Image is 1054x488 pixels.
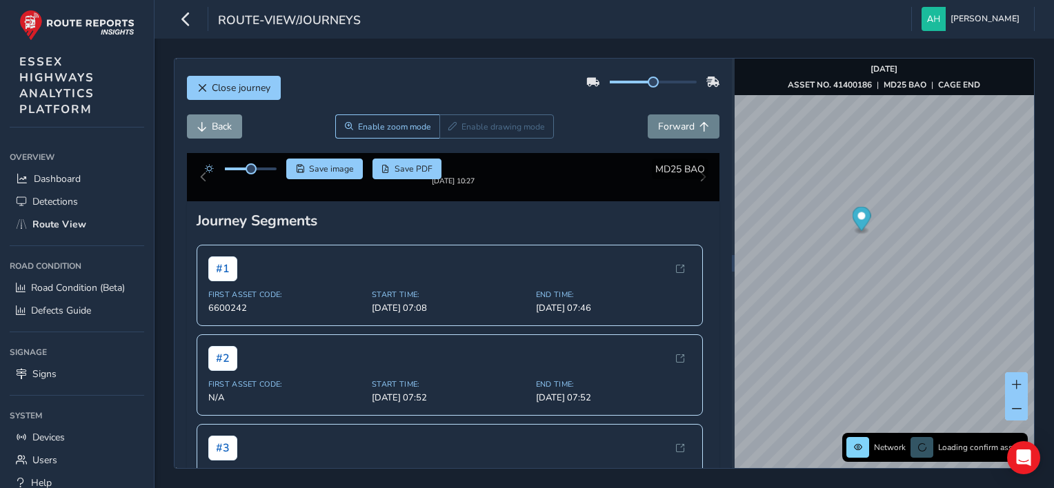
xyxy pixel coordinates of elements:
[10,299,144,322] a: Defects Guide
[536,289,692,300] span: End Time:
[212,120,232,133] span: Back
[218,12,361,31] span: route-view/journeys
[648,114,719,139] button: Forward
[536,392,692,404] span: [DATE] 07:52
[197,211,710,230] div: Journey Segments
[951,7,1020,31] span: [PERSON_NAME]
[10,147,144,167] div: Overview
[10,276,144,299] a: Road Condition (Beta)
[372,302,528,314] span: [DATE] 07:08
[10,256,144,276] div: Road Condition
[187,76,281,100] button: Close journey
[309,163,354,174] span: Save image
[658,120,695,133] span: Forward
[208,392,364,404] span: N/A
[208,256,237,281] span: # 1
[372,379,528,389] span: Start Time:
[852,207,871,235] div: Map marker
[31,304,91,317] span: Defects Guide
[34,172,81,185] span: Dashboard
[938,442,1024,453] span: Loading confirm assets
[10,190,144,213] a: Detections
[432,176,475,186] div: [DATE] 10:27
[32,454,57,467] span: Users
[286,159,363,179] button: Save
[32,431,65,444] span: Devices
[536,302,692,314] span: [DATE] 07:46
[10,426,144,449] a: Devices
[938,79,980,90] strong: CAGE END
[884,79,926,90] strong: MD25 BAO
[10,363,144,385] a: Signs
[187,114,242,139] button: Back
[212,81,270,94] span: Close journey
[788,79,980,90] div: | |
[372,392,528,404] span: [DATE] 07:52
[922,7,946,31] img: diamond-layout
[19,10,135,41] img: rr logo
[208,436,237,460] span: # 3
[208,346,237,371] span: # 2
[372,289,528,300] span: Start Time:
[10,449,144,471] a: Users
[32,367,57,380] span: Signs
[358,121,431,132] span: Enable zoom mode
[874,442,906,453] span: Network
[31,281,125,294] span: Road Condition (Beta)
[10,167,144,190] a: Dashboard
[10,342,144,363] div: Signage
[1007,441,1040,474] div: Open Intercom Messenger
[32,195,78,208] span: Detections
[208,302,364,314] span: 6600242
[10,213,144,236] a: Route View
[208,289,364,300] span: First Asset Code:
[655,163,705,176] span: MD25 BAO
[335,114,439,139] button: Zoom
[536,379,692,389] span: End Time:
[32,218,86,231] span: Route View
[788,79,872,90] strong: ASSET NO. 41400186
[208,379,364,389] span: First Asset Code:
[871,63,897,74] strong: [DATE]
[10,405,144,426] div: System
[395,163,432,174] span: Save PDF
[372,159,442,179] button: PDF
[922,7,1024,31] button: [PERSON_NAME]
[19,54,95,117] span: ESSEX HIGHWAYS ANALYTICS PLATFORM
